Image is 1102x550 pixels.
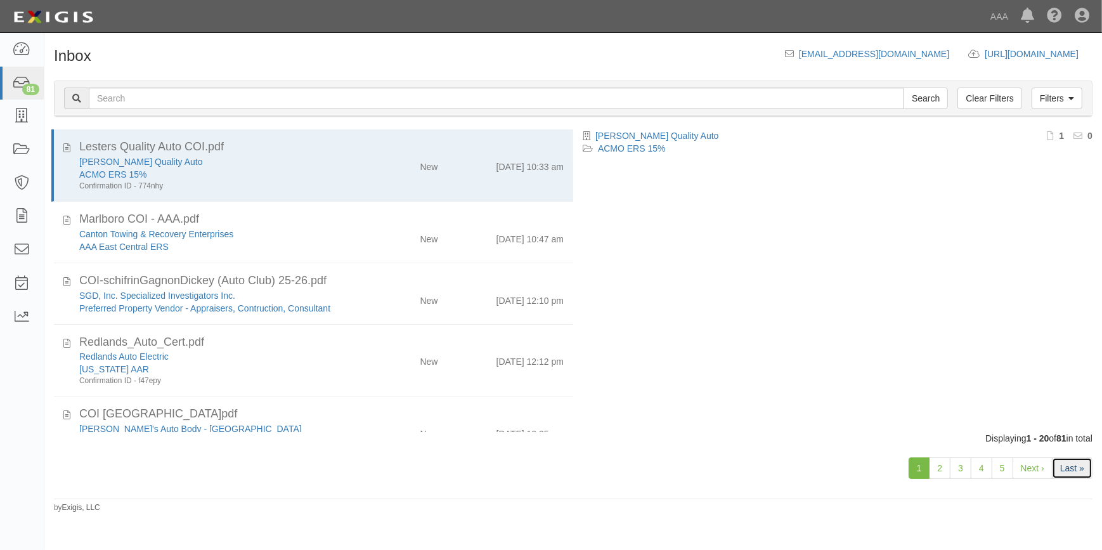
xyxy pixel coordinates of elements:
[799,49,949,59] a: [EMAIL_ADDRESS][DOMAIN_NAME]
[496,155,564,173] div: [DATE] 10:33 am
[44,432,1102,445] div: Displaying of in total
[971,457,992,479] a: 4
[79,376,354,386] div: Confirmation ID - f47epy
[62,503,100,512] a: Exigis, LLC
[1087,131,1092,141] b: 0
[957,88,1021,109] a: Clear Filters
[950,457,971,479] a: 3
[79,211,564,228] div: Marlboro COI - AAA.pdf
[984,4,1014,29] a: AAA
[420,228,438,246] div: New
[595,131,719,141] a: [PERSON_NAME] Quality Auto
[54,502,100,513] small: by
[79,422,354,435] div: Greg's Auto Body - Santa Fe Springs
[79,364,149,374] a: [US_STATE] AAR
[1047,9,1062,24] i: Help Center - Complianz
[496,422,564,440] div: [DATE] 12:25 pm
[1027,433,1049,443] b: 1 - 20
[496,228,564,246] div: [DATE] 10:47 am
[79,229,233,239] a: Canton Towing & Recovery Enterprises
[79,242,169,252] a: AAA East Central ERS
[420,422,438,440] div: New
[79,424,302,434] a: [PERSON_NAME]'s Auto Body - [GEOGRAPHIC_DATA]
[496,289,564,307] div: [DATE] 12:10 pm
[420,155,438,173] div: New
[79,334,564,351] div: Redlands_Auto_Cert.pdf
[79,351,169,362] a: Redlands Auto Electric
[420,289,438,307] div: New
[1013,457,1053,479] a: Next ›
[79,168,354,181] div: ACMO ERS 15%
[79,139,564,155] div: Lesters Quality Auto COI.pdf
[420,350,438,368] div: New
[985,49,1092,59] a: [URL][DOMAIN_NAME]
[1056,433,1066,443] b: 81
[992,457,1013,479] a: 5
[79,155,354,168] div: Lester's Quality Auto
[79,303,330,313] a: Preferred Property Vendor - Appraisers, Contruction, Consultant
[1059,131,1064,141] b: 1
[79,291,235,301] a: SGD, Inc. Specialized Investigators Inc.
[79,169,147,180] a: ACMO ERS 15%
[79,157,203,167] a: [PERSON_NAME] Quality Auto
[904,88,948,109] input: Search
[909,457,930,479] a: 1
[22,84,39,95] div: 81
[598,143,666,154] a: ACMO ERS 15%
[79,302,354,315] div: Preferred Property Vendor - Appraisers, Contruction, Consultant
[79,240,354,253] div: AAA East Central ERS
[89,88,904,109] input: Search
[79,273,564,289] div: COI-schifrinGagnonDickey (Auto Club) 25-26.pdf
[10,6,97,29] img: logo-5460c22ac91f19d4615b14bd174203de0afe785f0fc80cf4dbbc73dc1793850b.png
[79,228,354,240] div: Canton Towing & Recovery Enterprises
[79,289,354,302] div: SGD, Inc. Specialized Investigators Inc.
[79,350,354,363] div: Redlands Auto Electric
[54,48,91,64] h1: Inbox
[79,181,354,192] div: Confirmation ID - 774nhy
[929,457,950,479] a: 2
[1032,88,1082,109] a: Filters
[79,363,354,376] div: California AAR
[496,350,564,368] div: [DATE] 12:12 pm
[1052,457,1092,479] a: Last »
[79,406,564,422] div: COI Santa Fe Springs.pdf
